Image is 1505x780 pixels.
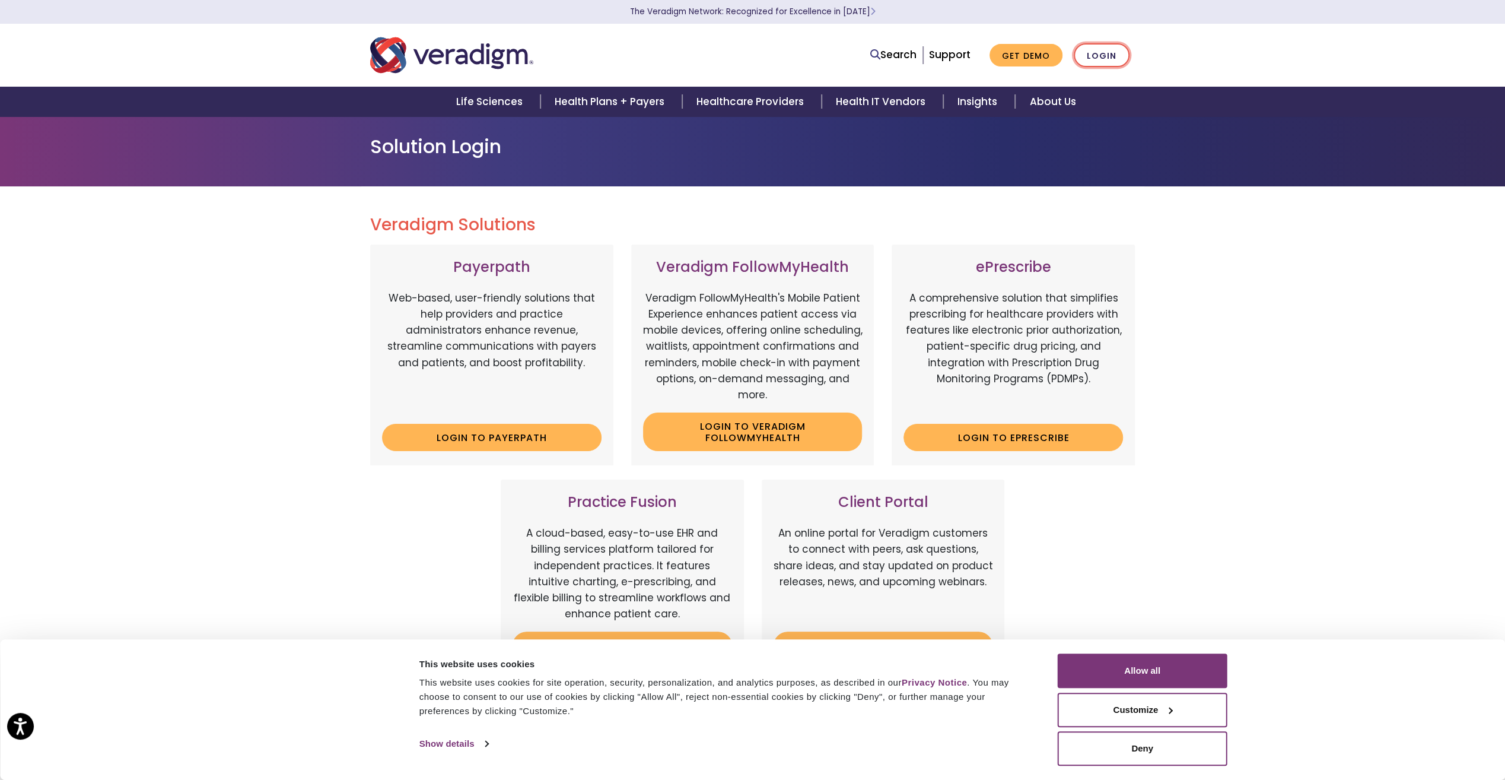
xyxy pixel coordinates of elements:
[370,36,533,75] img: Veradigm logo
[903,424,1123,451] a: Login to ePrescribe
[1277,695,1491,766] iframe: Drift Chat Widget
[870,47,917,63] a: Search
[1058,731,1227,766] button: Deny
[643,259,863,276] h3: Veradigm FollowMyHealth
[870,6,876,17] span: Learn More
[370,135,1135,158] h1: Solution Login
[442,87,540,117] a: Life Sciences
[943,87,1015,117] a: Insights
[822,87,943,117] a: Health IT Vendors
[902,677,967,687] a: Privacy Notice
[643,290,863,403] p: Veradigm FollowMyHealth's Mobile Patient Experience enhances patient access via mobile devices, o...
[382,259,602,276] h3: Payerpath
[1058,654,1227,688] button: Allow all
[774,494,993,511] h3: Client Portal
[682,87,821,117] a: Healthcare Providers
[903,290,1123,415] p: A comprehensive solution that simplifies prescribing for healthcare providers with features like ...
[929,47,971,62] a: Support
[989,44,1062,67] a: Get Demo
[1074,43,1129,68] a: Login
[903,259,1123,276] h3: ePrescribe
[513,494,732,511] h3: Practice Fusion
[540,87,682,117] a: Health Plans + Payers
[643,413,863,451] a: Login to Veradigm FollowMyHealth
[774,525,993,622] p: An online portal for Veradigm customers to connect with peers, ask questions, share ideas, and st...
[419,676,1031,718] div: This website uses cookies for site operation, security, personalization, and analytics purposes, ...
[1058,693,1227,727] button: Customize
[1015,87,1090,117] a: About Us
[382,424,602,451] a: Login to Payerpath
[774,632,993,659] a: Login to Client Portal
[370,215,1135,235] h2: Veradigm Solutions
[630,6,876,17] a: The Veradigm Network: Recognized for Excellence in [DATE]Learn More
[513,525,732,622] p: A cloud-based, easy-to-use EHR and billing services platform tailored for independent practices. ...
[382,290,602,415] p: Web-based, user-friendly solutions that help providers and practice administrators enhance revenu...
[513,632,732,659] a: Login to Practice Fusion
[419,657,1031,671] div: This website uses cookies
[419,735,488,753] a: Show details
